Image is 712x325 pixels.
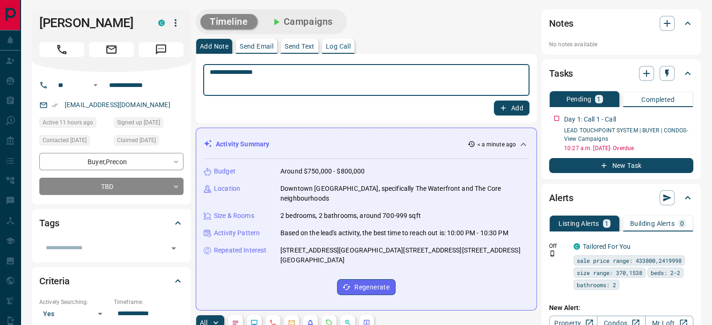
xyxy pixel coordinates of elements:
[43,136,87,145] span: Contacted [DATE]
[39,178,184,195] div: TBD
[326,43,351,50] p: Log Call
[214,211,254,221] p: Size & Rooms
[549,40,693,49] p: No notes available
[583,243,631,250] a: Tailored For You
[200,43,228,50] p: Add Note
[494,101,529,116] button: Add
[39,270,184,292] div: Criteria
[549,12,693,35] div: Notes
[117,136,156,145] span: Claimed [DATE]
[566,96,591,102] p: Pending
[167,242,180,255] button: Open
[564,115,616,124] p: Day 1: Call 1 - Call
[214,166,235,176] p: Budget
[280,211,421,221] p: 2 bedrooms, 2 bathrooms, around 700-999 sqft
[549,16,573,31] h2: Notes
[577,256,682,265] span: sale price range: 433800,2419998
[200,14,257,29] button: Timeline
[39,216,59,231] h2: Tags
[573,243,580,250] div: condos.ca
[240,43,273,50] p: Send Email
[90,79,101,91] button: Open
[577,268,642,277] span: size range: 370,1538
[477,140,516,149] p: < a minute ago
[65,101,170,108] a: [EMAIL_ADDRESS][DOMAIN_NAME]
[117,118,160,127] span: Signed up [DATE]
[280,228,508,238] p: Based on the lead's activity, the best time to reach out is: 10:00 PM - 10:30 PM
[564,144,693,152] p: 10:27 a.m. [DATE] - Overdue
[51,102,58,108] svg: Email Verified
[39,42,84,57] span: Call
[216,139,269,149] p: Activity Summary
[39,15,144,30] h1: [PERSON_NAME]
[261,14,342,29] button: Campaigns
[39,117,109,130] div: Sun Aug 17 2025
[605,220,609,227] p: 1
[214,246,266,255] p: Repeated Interest
[114,117,184,130] div: Tue Sep 19 2023
[564,127,688,142] a: LEAD TOUCHPOINT SYSTEM | BUYER | CONDOS- View Campaigns
[114,135,184,148] div: Tue Sep 19 2023
[39,212,184,234] div: Tags
[214,184,240,194] p: Location
[39,274,70,289] h2: Criteria
[651,268,680,277] span: beds: 2-2
[39,135,109,148] div: Sun Oct 08 2023
[549,190,573,205] h2: Alerts
[204,136,529,153] div: Activity Summary< a minute ago
[549,66,573,81] h2: Tasks
[597,96,601,102] p: 1
[549,62,693,85] div: Tasks
[285,43,315,50] p: Send Text
[280,246,529,265] p: [STREET_ADDRESS][GEOGRAPHIC_DATA][STREET_ADDRESS][STREET_ADDRESS][GEOGRAPHIC_DATA]
[577,280,616,289] span: bathrooms: 2
[641,96,675,103] p: Completed
[139,42,184,57] span: Message
[680,220,684,227] p: 0
[558,220,599,227] p: Listing Alerts
[158,20,165,26] div: condos.ca
[549,158,693,173] button: New Task
[214,228,260,238] p: Activity Pattern
[549,250,556,257] svg: Push Notification Only
[337,279,396,295] button: Regenerate
[549,303,693,313] p: New Alert:
[549,187,693,209] div: Alerts
[549,242,568,250] p: Off
[89,42,134,57] span: Email
[114,298,184,306] p: Timeframe:
[280,184,529,203] p: Downtown [GEOGRAPHIC_DATA], specifically The Waterfront and The Core neighbourhoods
[280,166,365,176] p: Around $750,000 - $800,000
[630,220,675,227] p: Building Alerts
[39,153,184,170] div: Buyer , Precon
[39,306,109,321] div: Yes
[39,298,109,306] p: Actively Searching:
[43,118,93,127] span: Active 11 hours ago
